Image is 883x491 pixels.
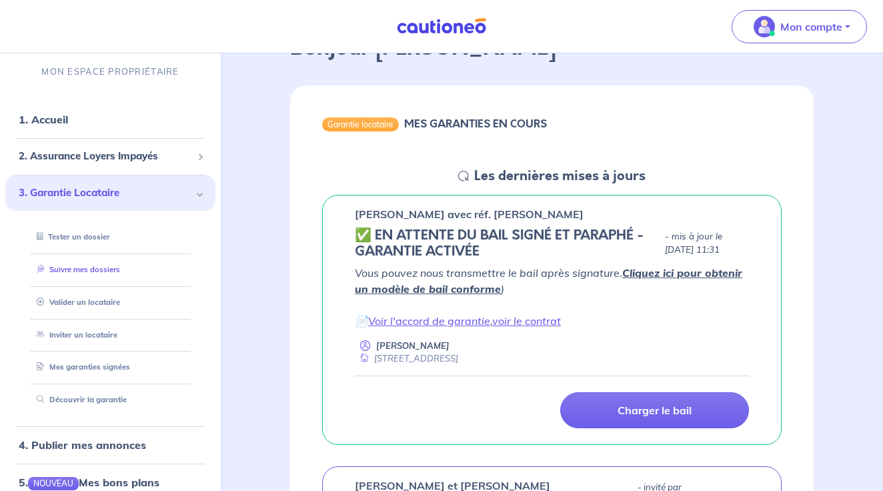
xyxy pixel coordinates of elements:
[21,324,199,346] div: Inviter un locataire
[41,65,179,78] p: MON ESPACE PROPRIÉTAIRE
[31,395,127,404] a: Découvrir la garantie
[19,438,146,452] a: 4. Publier mes annonces
[21,226,199,248] div: Tester un dossier
[355,352,458,365] div: [STREET_ADDRESS]
[404,117,547,130] h6: MES GARANTIES EN COURS
[31,265,120,274] a: Suivre mes dossiers
[492,314,561,328] a: voir le contrat
[5,432,215,458] div: 4. Publier mes annonces
[355,206,584,222] p: [PERSON_NAME] avec réf. [PERSON_NAME]
[368,314,490,328] a: Voir l'accord de garantie
[322,117,399,131] div: Garantie locataire
[31,297,120,306] a: Valider un locataire
[19,113,68,126] a: 1. Accueil
[355,266,742,296] em: Vous pouvez nous transmettre le bail après signature. )
[355,266,742,296] a: Cliquez ici pour obtenir un modèle de bail conforme
[19,476,159,489] a: 5.NOUVEAUMes bons plans
[31,232,110,241] a: Tester un dossier
[21,291,199,313] div: Valider un locataire
[618,404,692,417] p: Charger le bail
[31,330,117,339] a: Inviter un locataire
[19,149,192,164] span: 2. Assurance Loyers Impayés
[5,106,215,133] div: 1. Accueil
[780,19,842,35] p: Mon compte
[21,259,199,281] div: Suivre mes dossiers
[21,356,199,378] div: Mes garanties signées
[5,143,215,169] div: 2. Assurance Loyers Impayés
[31,362,130,372] a: Mes garanties signées
[5,174,215,211] div: 3. Garantie Locataire
[21,389,199,411] div: Découvrir la garantie
[754,16,775,37] img: illu_account_valid_menu.svg
[474,168,646,184] h5: Les dernières mises à jours
[376,340,450,352] p: [PERSON_NAME]
[355,314,561,328] em: 📄 ,
[355,227,749,260] div: state: CONTRACT-SIGNED, Context: IN-LANDLORD,IS-GL-CAUTION-IN-LANDLORD
[665,230,749,257] p: - mis à jour le [DATE] 11:31
[355,227,660,260] h5: ✅️️️ EN ATTENTE DU BAIL SIGNÉ ET PARAPHÉ - GARANTIE ACTIVÉE
[732,10,867,43] button: illu_account_valid_menu.svgMon compte
[391,18,492,35] img: Cautioneo
[560,392,750,428] a: Charger le bail
[19,185,192,200] span: 3. Garantie Locataire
